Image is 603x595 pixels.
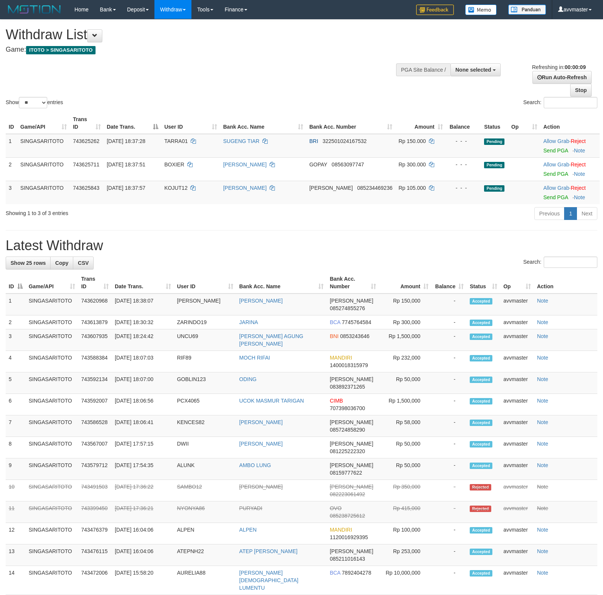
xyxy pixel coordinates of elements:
td: 743607935 [78,329,112,351]
td: SINGASARITOTO [17,134,70,158]
span: [DATE] 18:37:57 [107,185,145,191]
td: 743620968 [78,294,112,315]
th: Bank Acc. Name: activate to sort column ascending [236,272,327,294]
a: Note [537,570,548,576]
td: 743476379 [78,523,112,544]
td: SINGASARITOTO [26,501,78,523]
span: Copy 085211016143 to clipboard [330,556,365,562]
span: KOJUT12 [164,185,187,191]
td: SINGASARITOTO [26,351,78,372]
td: - [432,294,467,315]
th: Game/API: activate to sort column ascending [17,112,70,134]
span: Rp 150.000 [398,138,426,144]
a: [PERSON_NAME] [239,419,283,425]
td: 1 [6,134,17,158]
td: avvmaster [500,372,534,394]
td: SINGASARITOTO [17,181,70,204]
a: Note [537,527,548,533]
label: Search: [523,97,597,108]
th: Balance: activate to sort column ascending [432,272,467,294]
span: Accepted [470,570,492,577]
td: 3 [6,329,26,351]
span: Pending [484,185,504,192]
span: 743625711 [73,161,99,168]
td: - [432,315,467,329]
a: Note [537,355,548,361]
a: Send PGA [543,148,568,154]
span: OVO [330,505,341,511]
a: AMBO LUNG [239,462,271,468]
img: panduan.png [508,5,546,15]
td: [DATE] 17:36:22 [112,480,174,501]
a: Note [537,398,548,404]
td: 743592134 [78,372,112,394]
a: Reject [571,161,586,168]
span: Copy 08563097747 to clipboard [332,161,364,168]
td: · [540,134,600,158]
td: avvmaster [500,458,534,480]
a: [PERSON_NAME] [223,161,267,168]
td: 10 [6,480,26,501]
td: AURELIA88 [174,566,236,595]
td: 743567007 [78,437,112,458]
td: - [432,437,467,458]
th: Date Trans.: activate to sort column descending [104,112,162,134]
td: UNCU69 [174,329,236,351]
a: [PERSON_NAME] AGUNG [PERSON_NAME] [239,333,304,347]
span: Copy 085234469236 to clipboard [357,185,392,191]
td: avvmaster [500,566,534,595]
td: Rp 150,000 [379,294,432,315]
span: BCA [330,319,340,325]
a: Note [574,148,585,154]
span: Accepted [470,377,492,383]
span: [PERSON_NAME] [330,376,373,382]
td: 743399450 [78,501,112,523]
td: 743472006 [78,566,112,595]
img: Button%20Memo.svg [465,5,497,15]
span: Refreshing in: [532,64,586,70]
a: [PERSON_NAME][DEMOGRAPHIC_DATA] LUMENTU [239,570,299,591]
th: User ID: activate to sort column ascending [161,112,220,134]
td: 2 [6,315,26,329]
a: Send PGA [543,171,568,177]
th: Status: activate to sort column ascending [467,272,500,294]
span: Copy 08159777622 to clipboard [330,470,362,476]
th: Op: activate to sort column ascending [500,272,534,294]
a: [PERSON_NAME] [239,484,283,490]
a: Note [537,419,548,425]
th: Balance [446,112,481,134]
span: Copy 7745764584 to clipboard [342,319,371,325]
div: - - - [449,161,478,168]
span: None selected [455,67,491,73]
span: Copy 085274855276 to clipboard [330,305,365,311]
span: Copy 081225222320 to clipboard [330,448,365,454]
span: GOPAY [309,161,327,168]
a: Previous [534,207,564,220]
td: SINGASARITOTO [26,329,78,351]
td: 743592007 [78,394,112,415]
a: Allow Grab [543,185,569,191]
a: Note [537,441,548,447]
td: - [432,372,467,394]
span: CSV [78,260,89,266]
td: SINGASARITOTO [26,566,78,595]
td: 743586528 [78,415,112,437]
td: - [432,329,467,351]
td: SINGASARITOTO [26,523,78,544]
span: MANDIRI [330,355,352,361]
td: 13 [6,544,26,566]
td: [DATE] 17:36:21 [112,501,174,523]
a: ODING [239,376,257,382]
span: · [543,161,571,168]
td: 6 [6,394,26,415]
a: Note [574,194,585,200]
td: [DATE] 18:07:00 [112,372,174,394]
td: 9 [6,458,26,480]
td: 743613879 [78,315,112,329]
td: SINGASARITOTO [26,437,78,458]
a: ATEP [PERSON_NAME] [239,548,298,554]
a: Note [537,462,548,468]
a: Note [537,484,548,490]
td: avvmaster [500,501,534,523]
span: Rejected [470,506,491,512]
